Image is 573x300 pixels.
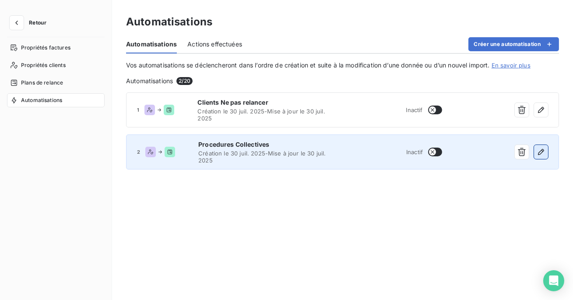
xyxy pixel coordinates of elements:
[126,61,490,69] span: Vos automatisations se déclencheront dans l’ordre de création et suite à la modification d’une do...
[406,106,422,113] span: Inactif
[21,61,66,69] span: Propriétés clients
[468,37,559,51] button: Créer une automatisation
[7,41,105,55] a: Propriétés factures
[176,77,193,85] span: 2 / 20
[197,98,341,107] span: Clients Ne pas relancer
[126,40,177,49] span: Automatisations
[187,40,242,49] span: Actions effectuées
[543,270,564,291] div: Open Intercom Messenger
[7,76,105,90] a: Plans de relance
[198,140,341,149] span: Procedures Collectives
[126,77,173,85] span: Automatisations
[137,107,139,113] span: 1
[21,79,63,87] span: Plans de relance
[21,96,62,104] span: Automatisations
[137,149,140,155] span: 2
[7,16,53,30] button: Retour
[126,14,212,30] h3: Automatisations
[7,93,105,107] a: Automatisations
[7,58,105,72] a: Propriétés clients
[198,150,341,164] span: Création le 30 juil. 2025 - Mise à jour le 30 juil. 2025
[406,148,423,155] span: Inactif
[197,108,341,122] span: Création le 30 juil. 2025 - Mise à jour le 30 juil. 2025
[21,44,70,52] span: Propriétés factures
[29,20,46,25] span: Retour
[492,62,531,69] a: En savoir plus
